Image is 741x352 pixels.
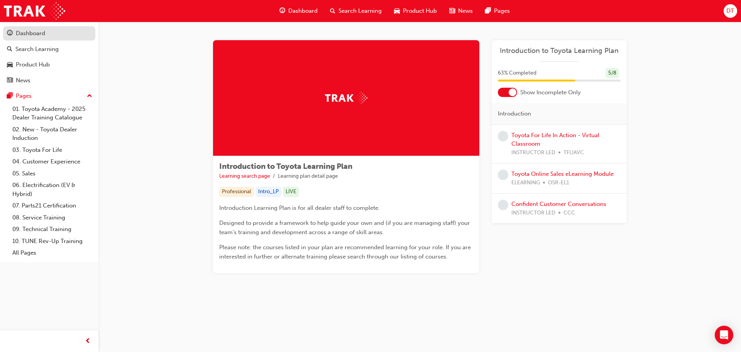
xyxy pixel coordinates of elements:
a: Confident Customer Conversations [511,201,606,207]
a: 10. TUNE Rev-Up Training [9,235,95,247]
span: Dashboard [288,7,318,15]
a: Product Hub [3,58,95,72]
div: News [16,76,30,85]
button: DT [724,4,737,18]
a: All Pages [9,247,95,259]
div: 5 / 8 [606,68,619,78]
a: 02. New - Toyota Dealer Induction [9,124,95,144]
span: 63 % Completed [498,69,536,78]
a: news-iconNews [443,3,479,19]
div: Pages [16,92,32,100]
span: Please note: the courses listed in your plan are recommended learning for your role. If you are i... [219,244,472,260]
li: Learning plan detail page [278,172,338,181]
a: Learning search page [219,173,270,179]
img: Trak [4,2,65,20]
a: Dashboard [3,26,95,41]
span: guage-icon [7,30,13,37]
span: learningRecordVerb_NONE-icon [498,200,508,210]
span: Product Hub [403,7,437,15]
button: Pages [3,89,95,103]
span: TFLIAVC [563,148,584,157]
span: up-icon [87,91,92,101]
span: search-icon [7,46,12,53]
span: learningRecordVerb_NONE-icon [498,170,508,180]
span: Search Learning [338,7,382,15]
span: DT [726,7,734,15]
a: 06. Electrification (EV & Hybrid) [9,179,95,200]
a: 03. Toyota For Life [9,144,95,156]
span: Show Incomplete Only [520,88,581,97]
span: INSTRUCTOR LED [511,209,555,218]
span: INSTRUCTOR LED [511,148,555,157]
span: prev-icon [85,337,91,346]
span: CCC [563,209,575,218]
button: DashboardSearch LearningProduct HubNews [3,25,95,89]
span: news-icon [7,77,13,84]
a: 08. Service Training [9,212,95,224]
a: car-iconProduct Hub [388,3,443,19]
a: guage-iconDashboard [273,3,324,19]
span: Designed to provide a framework to help guide your own and (if you are managing staff) your team'... [219,219,472,236]
span: News [458,7,473,15]
span: car-icon [7,61,13,68]
span: Introduction Learning Plan is for all dealer staff to complete. [219,204,380,211]
span: learningRecordVerb_NONE-icon [498,131,508,141]
img: Trak [325,92,367,104]
span: Introduction [498,109,531,118]
a: 04. Customer Experience [9,156,95,168]
div: Product Hub [16,60,50,69]
div: LIVE [283,187,299,197]
a: Introduction to Toyota Learning Plan [498,46,621,55]
div: Dashboard [16,29,45,38]
span: news-icon [449,6,455,16]
span: search-icon [330,6,335,16]
div: Professional [219,187,254,197]
span: OSR-EL1 [548,179,569,187]
a: Toyota For Life In Action - Virtual Classroom [511,132,599,148]
div: Open Intercom Messenger [715,326,733,344]
span: car-icon [394,6,400,16]
span: pages-icon [7,93,13,100]
span: Introduction to Toyota Learning Plan [219,162,352,171]
div: Search Learning [15,45,59,54]
a: 05. Sales [9,168,95,180]
a: pages-iconPages [479,3,516,19]
a: 01. Toyota Academy - 2025 Dealer Training Catalogue [9,103,95,124]
span: ELEARNING [511,179,540,187]
a: Search Learning [3,42,95,56]
a: Toyota Online Sales eLearning Module [511,170,614,177]
a: search-iconSearch Learning [324,3,388,19]
a: 07. Parts21 Certification [9,200,95,212]
div: Intro_LP [255,187,281,197]
a: News [3,73,95,88]
span: guage-icon [279,6,285,16]
span: pages-icon [485,6,491,16]
a: 09. Technical Training [9,223,95,235]
span: Pages [494,7,510,15]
